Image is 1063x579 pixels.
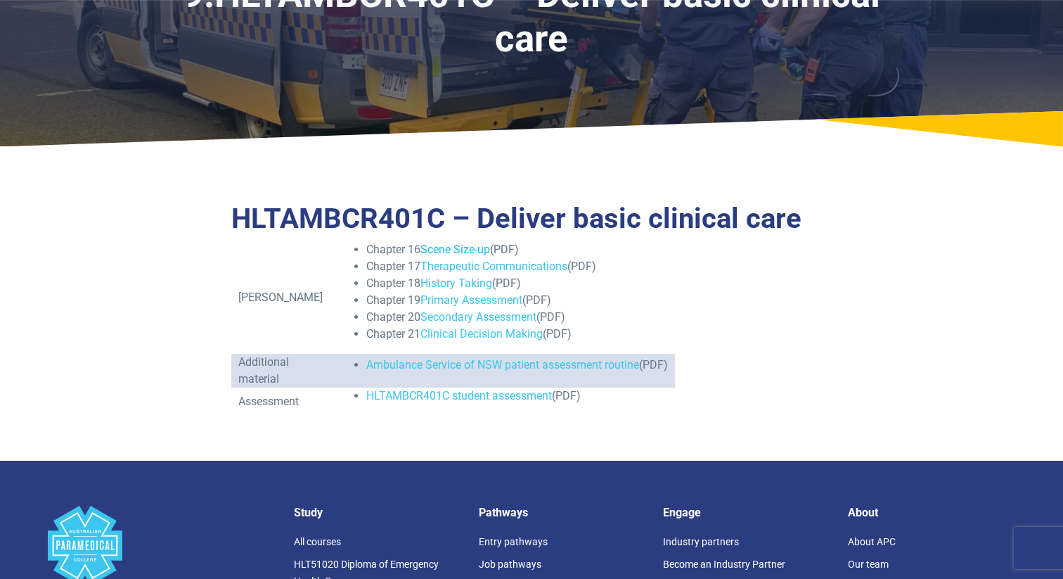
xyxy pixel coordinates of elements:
td: [PERSON_NAME] [231,241,337,354]
a: Become an Industry Partner [663,559,785,570]
td: Assessment [231,388,337,416]
li: Chapter 18 (PDF) [366,275,668,292]
li: (PDF) [366,388,668,405]
h5: Engage [663,506,831,519]
a: HLTAMBCR401C student assessment [366,389,552,402]
li: Chapter 16 (PDF) [366,241,668,258]
li: Chapter 21 (PDF) [366,326,668,343]
a: All courses [294,536,341,547]
li: Chapter 17 (PDF) [366,258,668,275]
a: Primary Assessment [420,293,522,307]
a: About APC [848,536,896,547]
h5: About [848,506,1016,519]
a: Secondary Assessment [420,310,536,324]
h5: Study [294,506,462,519]
a: Ambulance Service of NSW patient assessment routine [366,358,639,371]
a: History Taking [420,276,492,290]
li: Chapter 19 (PDF) [366,292,668,309]
a: Our team [848,559,889,570]
h5: Pathways [479,506,647,519]
a: Clinical Decision Making [420,327,543,341]
a: Job pathways [479,559,541,570]
li: Chapter 20 (PDF) [366,309,668,326]
td: Additional material [231,354,337,388]
li: (PDF) [366,357,668,374]
a: Industry partners [663,536,739,547]
a: Therapeutic Communications [420,260,567,273]
h1: HLTAMBCR401C – Deliver basic clinical care [231,202,831,236]
a: Scene Size-up [420,243,490,256]
a: Entry pathways [479,536,548,547]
